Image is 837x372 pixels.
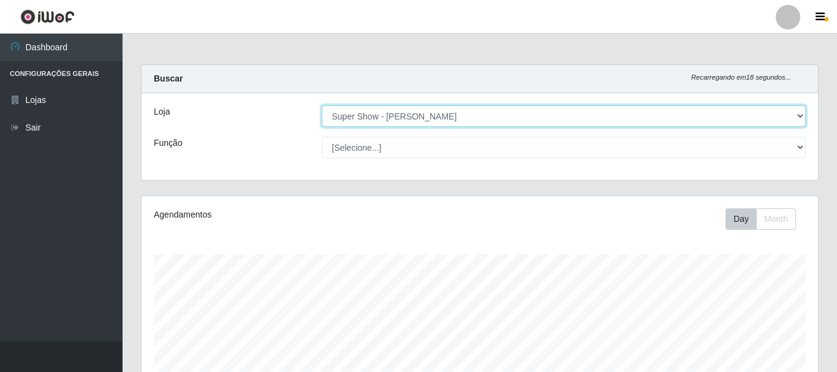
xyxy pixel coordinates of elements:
[756,208,796,230] button: Month
[691,74,791,81] i: Recarregando em 18 segundos...
[154,137,183,150] label: Função
[725,208,806,230] div: Toolbar with button groups
[725,208,796,230] div: First group
[154,105,170,118] label: Loja
[154,74,183,83] strong: Buscar
[20,9,75,25] img: CoreUI Logo
[725,208,757,230] button: Day
[154,208,415,221] div: Agendamentos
